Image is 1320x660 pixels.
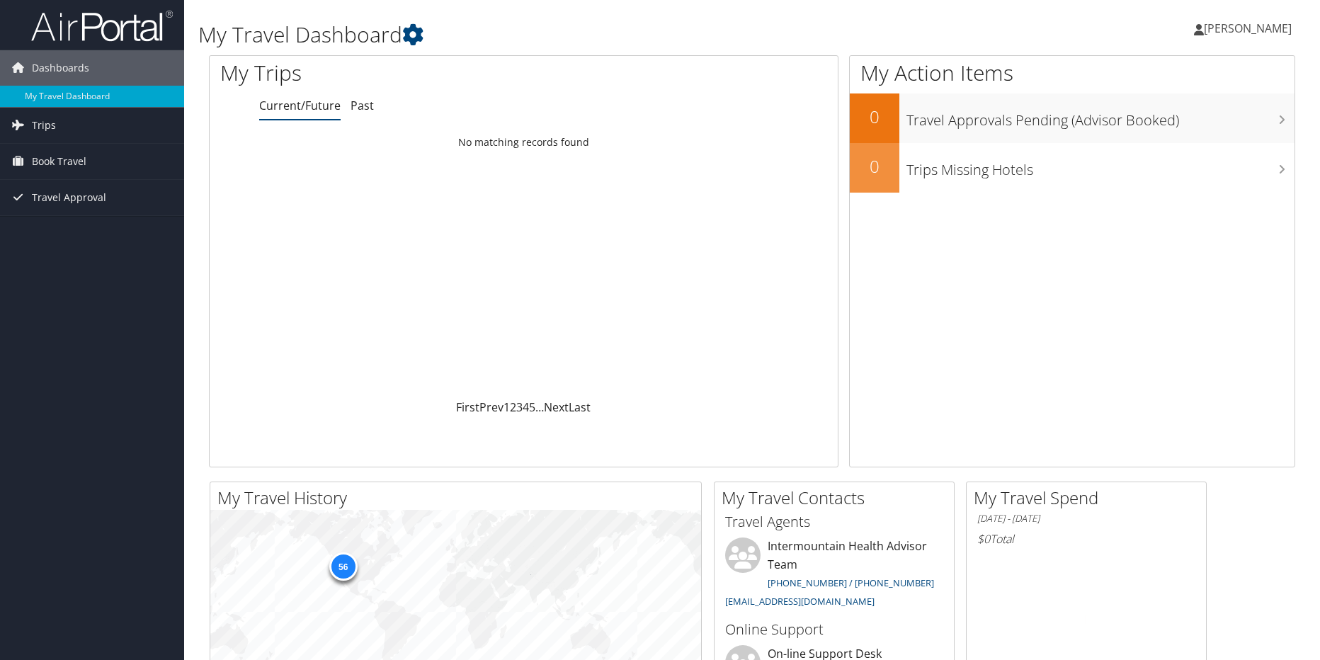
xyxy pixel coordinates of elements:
[850,143,1295,193] a: 0Trips Missing Hotels
[329,552,357,581] div: 56
[32,144,86,179] span: Book Travel
[977,531,990,547] span: $0
[529,399,535,415] a: 5
[850,58,1295,88] h1: My Action Items
[198,20,937,50] h1: My Travel Dashboard
[906,103,1295,130] h3: Travel Approvals Pending (Advisor Booked)
[510,399,516,415] a: 2
[516,399,523,415] a: 3
[210,130,838,155] td: No matching records found
[569,399,591,415] a: Last
[906,153,1295,180] h3: Trips Missing Hotels
[850,154,899,178] h2: 0
[479,399,503,415] a: Prev
[32,180,106,215] span: Travel Approval
[456,399,479,415] a: First
[544,399,569,415] a: Next
[977,512,1195,525] h6: [DATE] - [DATE]
[220,58,565,88] h1: My Trips
[351,98,374,113] a: Past
[32,108,56,143] span: Trips
[503,399,510,415] a: 1
[1204,21,1292,36] span: [PERSON_NAME]
[850,105,899,129] h2: 0
[722,486,954,510] h2: My Travel Contacts
[977,531,1195,547] h6: Total
[1194,7,1306,50] a: [PERSON_NAME]
[217,486,701,510] h2: My Travel History
[725,595,875,608] a: [EMAIL_ADDRESS][DOMAIN_NAME]
[32,50,89,86] span: Dashboards
[31,9,173,42] img: airportal-logo.png
[535,399,544,415] span: …
[725,512,943,532] h3: Travel Agents
[974,486,1206,510] h2: My Travel Spend
[523,399,529,415] a: 4
[725,620,943,639] h3: Online Support
[718,537,950,613] li: Intermountain Health Advisor Team
[850,93,1295,143] a: 0Travel Approvals Pending (Advisor Booked)
[259,98,341,113] a: Current/Future
[768,576,934,589] a: [PHONE_NUMBER] / [PHONE_NUMBER]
